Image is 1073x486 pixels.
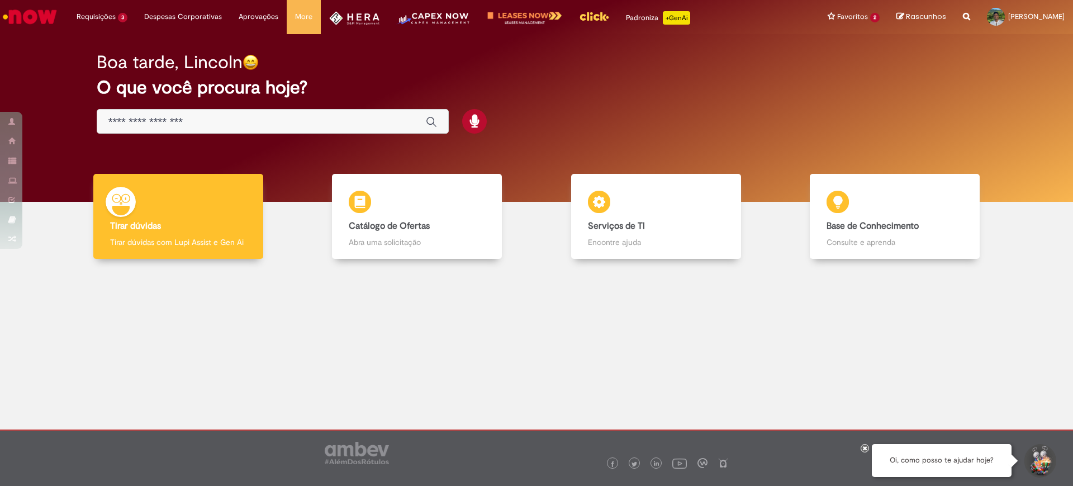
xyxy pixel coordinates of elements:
img: CapexLogo5.png [396,11,471,34]
a: Serviços de TI Encontre ajuda [536,174,776,259]
span: Favoritos [837,11,868,22]
p: Tirar dúvidas com Lupi Assist e Gen Ai [110,237,246,248]
b: Serviços de TI [588,220,645,232]
img: logo-leases-transp-branco.png [487,11,562,25]
p: Encontre ajuda [588,237,724,248]
b: Tirar dúvidas [110,220,161,232]
div: Padroniza [626,11,690,25]
img: logo_footer_twitter.png [632,461,637,467]
a: Catálogo de Ofertas Abra uma solicitação [298,174,537,259]
span: Rascunhos [906,11,946,22]
p: Consulte e aprenda [827,237,963,248]
div: Oi, como posso te ajudar hoje? [872,444,1012,477]
b: Base de Conhecimento [827,220,919,232]
p: Abra uma solicitação [349,237,485,248]
a: Tirar dúvidas Tirar dúvidas com Lupi Assist e Gen Ai [59,174,298,259]
a: Base de Conhecimento Consulte e aprenda [776,174,1015,259]
p: +GenAi [663,11,690,25]
span: Despesas Corporativas [144,11,222,22]
img: logo_footer_naosei.png [718,458,728,468]
span: More [295,11,312,22]
b: Catálogo de Ofertas [349,220,430,232]
img: ServiceNow [1,6,59,28]
h2: O que você procura hoje? [97,78,977,97]
img: logo_footer_youtube.png [672,456,687,470]
img: HeraLogo.png [329,11,380,25]
span: 3 [118,13,127,22]
h2: Boa tarde, Lincoln [97,53,243,72]
span: Requisições [77,11,116,22]
img: logo_footer_facebook.png [610,461,615,467]
img: logo_footer_ambev_rotulo_gray.png [325,442,389,464]
button: Iniciar Conversa de Suporte [1023,444,1056,478]
a: Rascunhos [896,12,946,22]
span: Aprovações [239,11,278,22]
span: 2 [870,13,880,22]
img: happy-face.png [243,54,259,70]
span: [PERSON_NAME] [1008,12,1065,21]
img: logo_footer_workplace.png [697,458,708,468]
img: logo_footer_linkedin.png [654,461,659,468]
img: click_logo_yellow_360x200.png [579,8,609,25]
